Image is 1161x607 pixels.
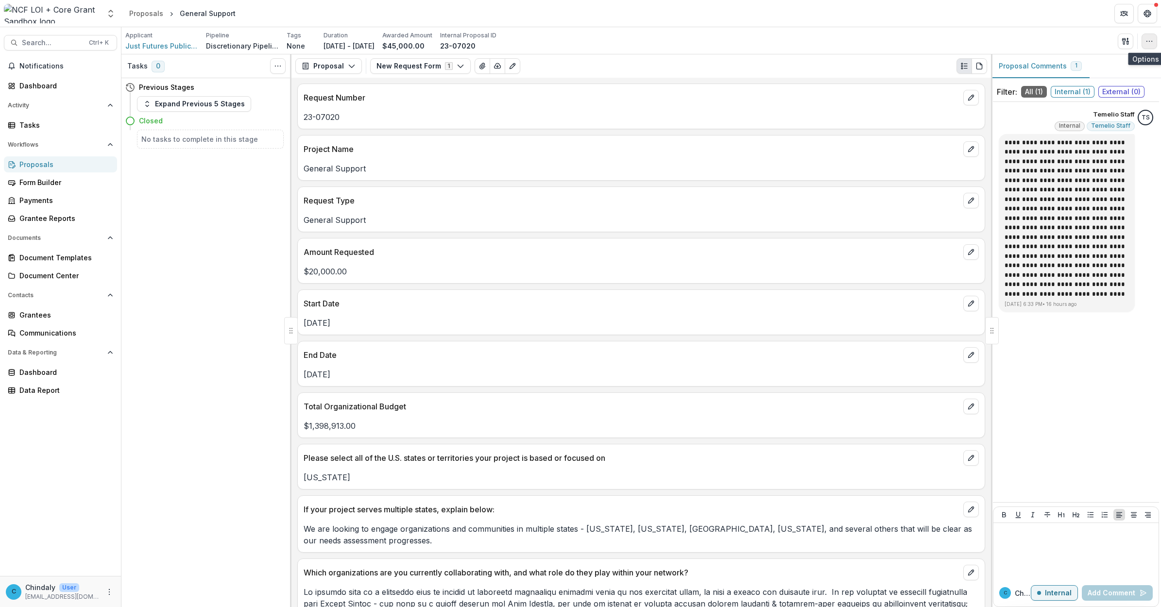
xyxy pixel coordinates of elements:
p: Project Name [304,143,959,155]
div: Form Builder [19,177,109,187]
button: More [103,586,115,598]
p: If your project serves multiple states, explain below: [304,504,959,515]
button: Internal [1031,585,1078,601]
button: Notifications [4,58,117,74]
p: Tags [287,31,301,40]
span: External ( 0 ) [1098,86,1144,98]
a: Document Center [4,268,117,284]
button: edit [963,399,979,414]
button: Ordered List [1099,509,1110,521]
span: Notifications [19,62,113,70]
button: Get Help [1138,4,1157,23]
div: General Support [180,8,236,18]
span: Search... [22,39,83,47]
a: Just Futures Public Benefit Corporation [125,41,198,51]
button: edit [963,193,979,208]
span: Temelio Staff [1091,122,1130,129]
span: Activity [8,102,103,109]
p: 23-07020 [440,41,476,51]
button: Open Contacts [4,287,117,303]
p: Please select all of the U.S. states or territories your project is based or focused on [304,452,959,464]
button: Underline [1012,509,1024,521]
span: Internal [1059,122,1080,129]
p: Applicant [125,31,153,40]
button: edit [963,90,979,105]
p: [EMAIL_ADDRESS][DOMAIN_NAME] [25,592,100,601]
a: Proposals [125,6,167,20]
a: Proposals [4,156,117,172]
button: Italicize [1027,509,1039,521]
button: Bullet List [1085,509,1096,521]
p: Total Organizational Budget [304,401,959,412]
div: Data Report [19,385,109,395]
button: Add Comment [1082,585,1153,601]
span: Documents [8,235,103,241]
a: Dashboard [4,78,117,94]
span: Workflows [8,141,103,148]
p: None [287,41,305,51]
button: Open entity switcher [104,4,118,23]
span: Contacts [8,292,103,299]
div: Chindaly [12,589,16,595]
p: User [59,583,79,592]
p: [US_STATE] [304,472,979,483]
p: Filter: [997,86,1017,98]
p: [DATE] [304,369,979,380]
p: Request Type [304,195,959,206]
span: Internal ( 1 ) [1051,86,1094,98]
span: 0 [152,61,165,72]
div: Communications [19,328,109,338]
p: Amount Requested [304,246,959,258]
p: $1,398,913.00 [304,420,979,432]
div: Chindaly [1004,590,1007,595]
button: Open Workflows [4,137,117,152]
p: $20,000.00 [304,266,979,277]
h3: Tasks [127,62,148,70]
button: Partners [1114,4,1134,23]
button: Bold [998,509,1010,521]
div: Temelio Staff [1142,115,1150,121]
p: Chindaly [25,582,55,592]
button: Strike [1041,509,1053,521]
p: Request Number [304,92,959,103]
p: General Support [304,214,979,226]
button: Open Data & Reporting [4,345,117,360]
p: Which organizations are you currently collaborating with, and what role do they play within your ... [304,567,959,578]
button: PDF view [972,58,987,74]
button: edit [963,502,979,517]
img: NCF LOI + Core Grant Sandbox logo [4,4,100,23]
p: Discretionary Pipeline [206,41,279,51]
div: Dashboard [19,81,109,91]
button: Toggle View Cancelled Tasks [270,58,286,74]
h4: Previous Stages [139,82,194,92]
button: Heading 2 [1070,509,1082,521]
p: [DATE] [304,317,979,329]
button: Align Right [1142,509,1154,521]
button: Align Left [1113,509,1125,521]
p: Chindaly [1015,588,1031,598]
button: Heading 1 [1056,509,1067,521]
a: Communications [4,325,117,341]
div: Grantee Reports [19,213,109,223]
button: edit [963,450,979,466]
p: Pipeline [206,31,229,40]
button: New Request Form1 [370,58,471,74]
a: Payments [4,192,117,208]
button: Open Documents [4,230,117,246]
button: Edit as form [505,58,520,74]
div: Payments [19,195,109,205]
a: Form Builder [4,174,117,190]
p: End Date [304,349,959,361]
p: Internal [1045,589,1072,597]
div: Ctrl + K [87,37,111,48]
a: Dashboard [4,364,117,380]
button: Search... [4,35,117,51]
span: All ( 1 ) [1021,86,1047,98]
a: Data Report [4,382,117,398]
a: Grantees [4,307,117,323]
button: edit [963,565,979,580]
div: Grantees [19,310,109,320]
p: [DATE] - [DATE] [324,41,375,51]
p: Start Date [304,298,959,309]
